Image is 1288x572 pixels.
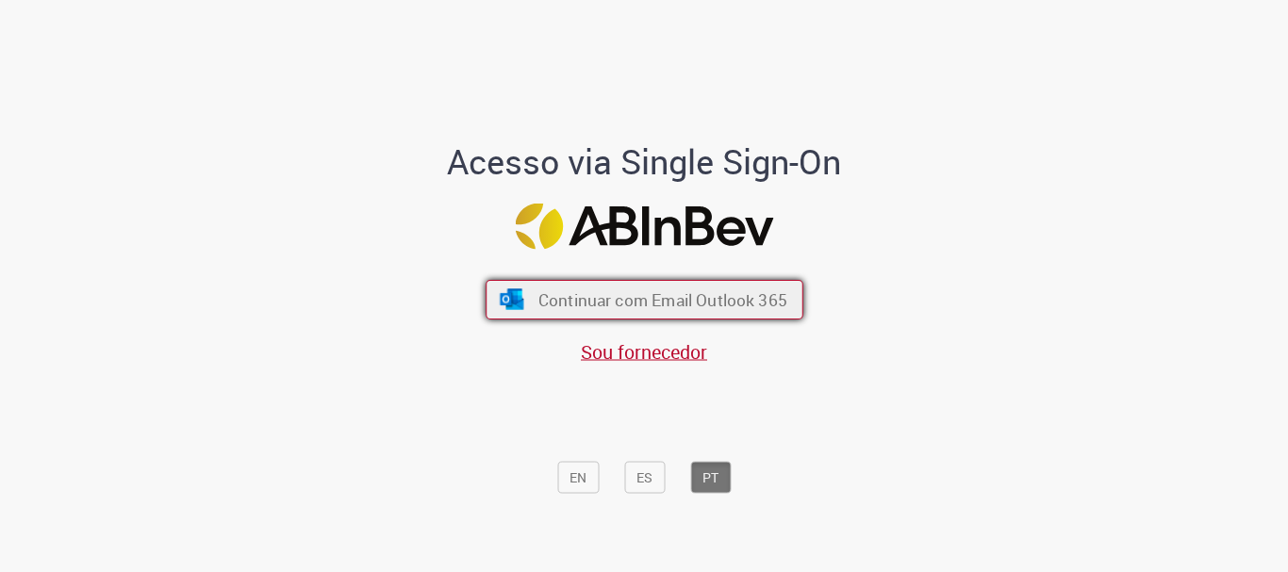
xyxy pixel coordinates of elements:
a: Sou fornecedor [581,339,707,365]
img: ícone Azure/Microsoft 360 [498,289,525,310]
img: Logo ABInBev [515,204,773,250]
button: EN [557,462,599,494]
button: ES [624,462,665,494]
h1: Acesso via Single Sign-On [383,143,906,181]
button: ícone Azure/Microsoft 360 Continuar com Email Outlook 365 [486,280,803,319]
button: PT [690,462,731,494]
span: Continuar com Email Outlook 365 [537,289,786,311]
